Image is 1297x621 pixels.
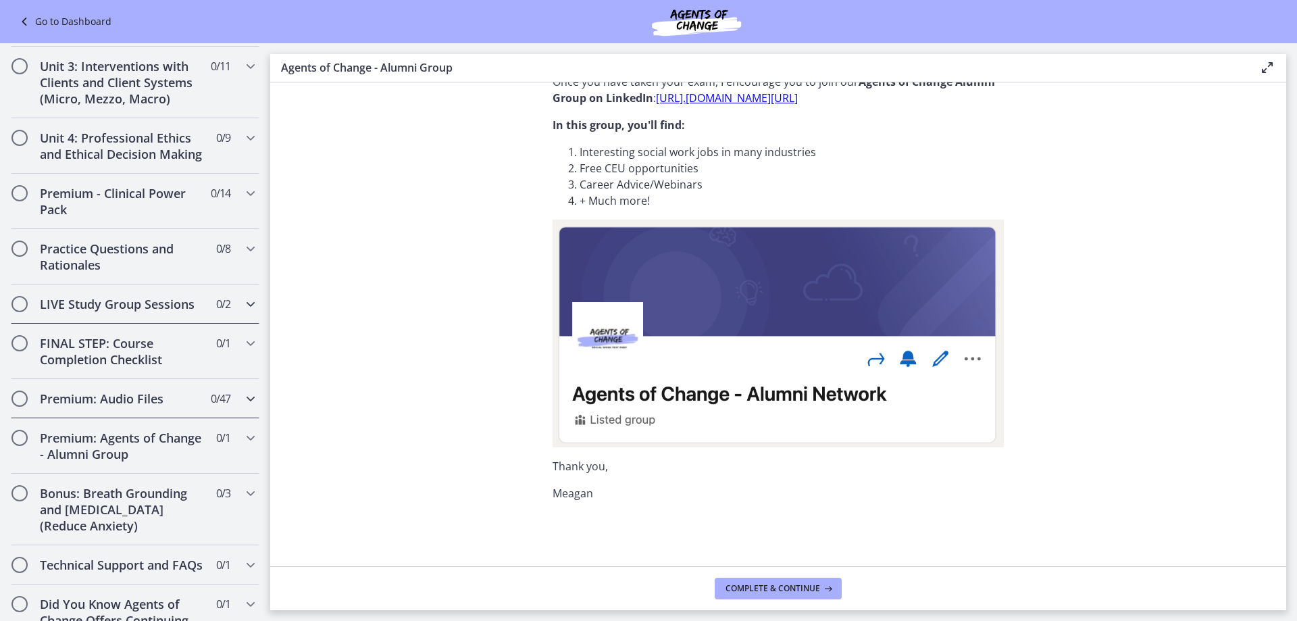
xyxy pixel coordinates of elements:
span: 0 / 1 [216,557,230,573]
h2: FINAL STEP: Course Completion Checklist [40,335,205,368]
button: Complete & continue [715,578,842,599]
span: Complete & continue [726,583,820,594]
span: 0 / 9 [216,130,230,146]
h2: Unit 3: Interventions with Clients and Client Systems (Micro, Mezzo, Macro) [40,58,205,107]
a: [URL].[DOMAIN_NAME][URL] [656,91,798,105]
span: 0 / 14 [211,185,230,201]
h2: Premium - Clinical Power Pack [40,185,205,218]
p: Meagan [553,485,1004,501]
span: 0 / 3 [216,485,230,501]
strong: In this group, you'll find: [553,118,685,132]
span: 0 / 47 [211,391,230,407]
h2: Practice Questions and Rationales [40,241,205,273]
span: 0 / 1 [216,596,230,612]
li: Career Advice/Webinars [580,176,1004,193]
li: Free CEU opportunities [580,160,1004,176]
span: 0 / 1 [216,430,230,446]
span: 0 / 8 [216,241,230,257]
li: + Much more! [580,193,1004,209]
span: 0 / 11 [211,58,230,74]
span: 0 / 2 [216,296,230,312]
h2: Unit 4: Professional Ethics and Ethical Decision Making [40,130,205,162]
p: Thank you, [553,458,1004,474]
img: Agents of Change [615,5,778,38]
h2: Premium: Agents of Change - Alumni Group [40,430,205,462]
h2: Premium: Audio Files [40,391,205,407]
h2: Bonus: Breath Grounding and [MEDICAL_DATA] (Reduce Anxiety) [40,485,205,534]
h2: Technical Support and FAQs [40,557,205,573]
img: Screen_Shot_2022-09-25_at_3.11.36_PM.png [553,220,1004,447]
h3: Agents of Change - Alumni Group [281,59,1238,76]
span: 0 / 1 [216,335,230,351]
li: Interesting social work jobs in many industries [580,144,1004,160]
h2: LIVE Study Group Sessions [40,296,205,312]
p: Once you have taken your exam, I encourage you to join our : [553,74,1004,106]
a: Go to Dashboard [16,14,111,30]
